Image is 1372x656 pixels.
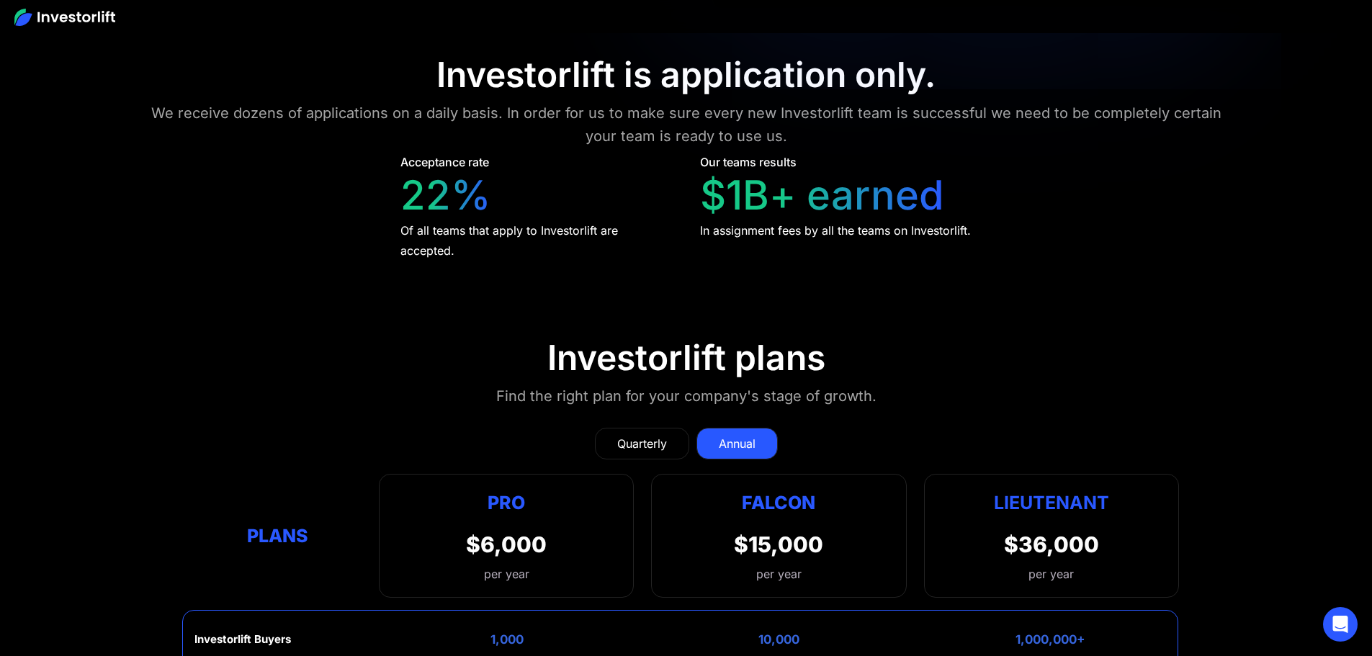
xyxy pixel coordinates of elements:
[1323,607,1358,642] div: Open Intercom Messenger
[742,489,815,517] div: Falcon
[994,492,1109,513] strong: Lieutenant
[700,171,944,220] div: $1B+ earned
[138,102,1235,148] div: We receive dozens of applications on a daily basis. In order for us to make sure every new Invest...
[758,632,799,647] div: 10,000
[466,531,547,557] div: $6,000
[436,54,936,96] div: Investorlift is application only.
[490,632,524,647] div: 1,000
[547,337,825,379] div: Investorlift plans
[756,565,802,583] div: per year
[1028,565,1074,583] div: per year
[400,171,491,220] div: 22%
[496,385,876,408] div: Find the right plan for your company's stage of growth.
[617,435,667,452] div: Quarterly
[734,531,823,557] div: $15,000
[193,521,362,549] div: Plans
[194,633,291,646] div: Investorlift Buyers
[719,435,756,452] div: Annual
[1015,632,1085,647] div: 1,000,000+
[400,220,673,261] div: Of all teams that apply to Investorlift are accepted.
[700,220,971,241] div: In assignment fees by all the teams on Investorlift.
[400,153,489,171] div: Acceptance rate
[466,565,547,583] div: per year
[466,489,547,517] div: Pro
[1004,531,1099,557] div: $36,000
[700,153,797,171] div: Our teams results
